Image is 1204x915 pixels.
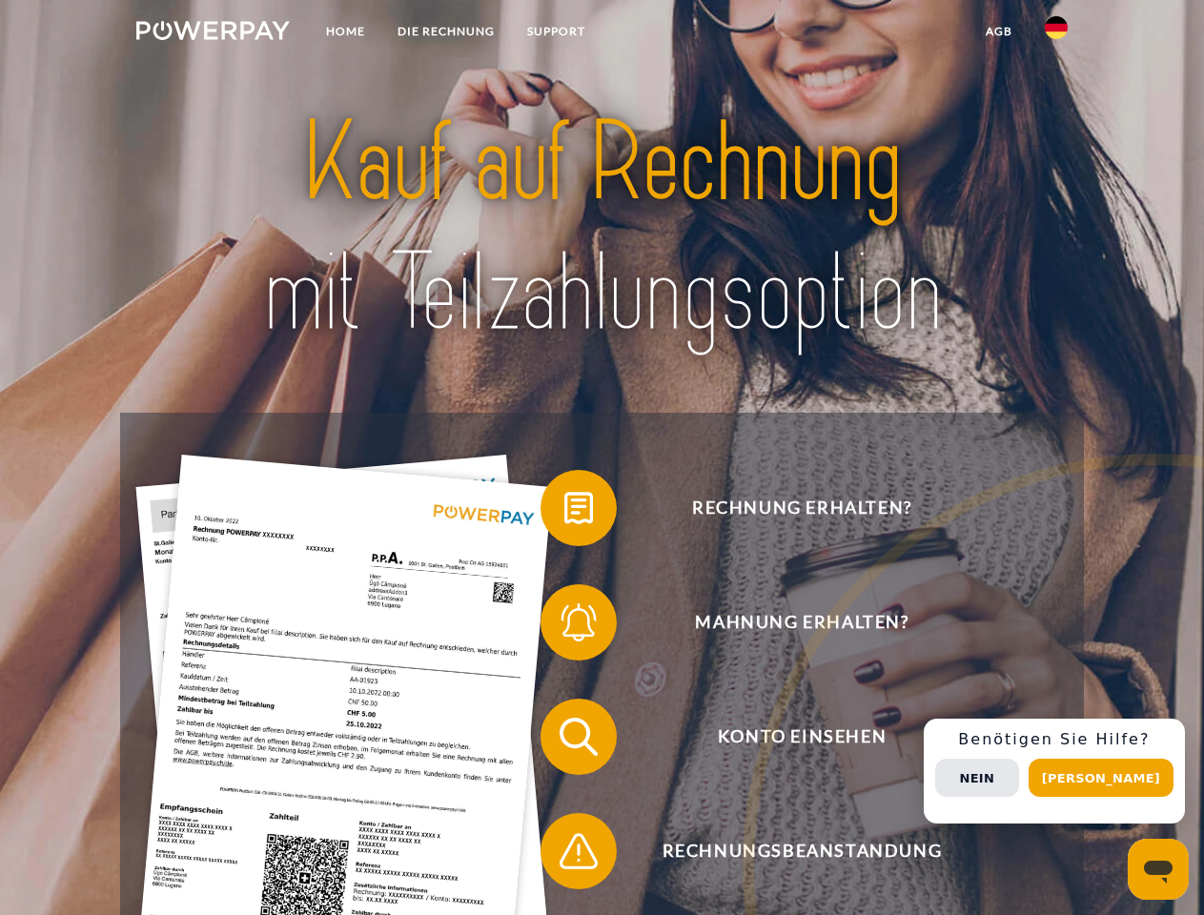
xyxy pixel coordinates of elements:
img: qb_search.svg [555,713,602,761]
button: Rechnungsbeanstandung [541,813,1036,889]
a: SUPPORT [511,14,602,49]
button: Konto einsehen [541,699,1036,775]
button: Mahnung erhalten? [541,584,1036,661]
img: title-powerpay_de.svg [182,91,1022,365]
iframe: Schaltfläche zum Öffnen des Messaging-Fensters [1128,839,1189,900]
h3: Benötigen Sie Hilfe? [935,730,1173,749]
span: Mahnung erhalten? [568,584,1035,661]
img: qb_bell.svg [555,599,602,646]
span: Rechnung erhalten? [568,470,1035,546]
span: Konto einsehen [568,699,1035,775]
img: de [1045,16,1068,39]
a: DIE RECHNUNG [381,14,511,49]
img: logo-powerpay-white.svg [136,21,290,40]
img: qb_warning.svg [555,827,602,875]
a: agb [969,14,1029,49]
div: Schnellhilfe [924,719,1185,823]
button: Nein [935,759,1019,797]
a: Home [310,14,381,49]
img: qb_bill.svg [555,484,602,532]
span: Rechnungsbeanstandung [568,813,1035,889]
button: Rechnung erhalten? [541,470,1036,546]
button: [PERSON_NAME] [1029,759,1173,797]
